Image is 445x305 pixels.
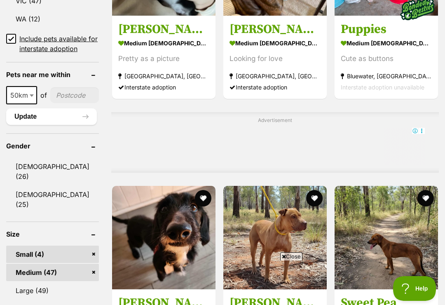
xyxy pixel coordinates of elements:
[6,158,99,185] a: [DEMOGRAPHIC_DATA] (26)
[195,190,211,206] button: favourite
[118,82,209,93] div: Interstate adoption
[111,112,439,173] div: Advertisement
[125,127,425,164] iframe: Advertisement
[230,21,321,37] h3: [PERSON_NAME]
[393,276,437,301] iframe: Help Scout Beacon - Open
[341,70,432,82] strong: Bluewater, [GEOGRAPHIC_DATA]
[6,282,99,299] a: Large (49)
[335,15,438,99] a: Puppies medium [DEMOGRAPHIC_DATA] Dog Cute as buttons Bluewater, [GEOGRAPHIC_DATA] Interstate ado...
[112,15,215,99] a: [PERSON_NAME] medium [DEMOGRAPHIC_DATA] Dog Pretty as a picture [GEOGRAPHIC_DATA], [GEOGRAPHIC_DA...
[118,70,209,82] strong: [GEOGRAPHIC_DATA], [GEOGRAPHIC_DATA]
[6,230,99,238] header: Size
[118,37,209,49] strong: medium [DEMOGRAPHIC_DATA] Dog
[335,186,438,289] img: Sweet Pea - Rhodesian Ridgeback Dog
[230,37,321,49] strong: medium [DEMOGRAPHIC_DATA] Dog
[1,1,7,7] img: consumer-privacy-logo.png
[341,37,432,49] strong: medium [DEMOGRAPHIC_DATA] Dog
[6,142,99,150] header: Gender
[230,82,321,93] div: Interstate adoption
[23,264,422,301] iframe: Advertisement
[230,70,321,82] strong: [GEOGRAPHIC_DATA], [GEOGRAPHIC_DATA]
[306,190,323,206] button: favourite
[6,34,99,54] a: Include pets available for interstate adoption
[6,71,99,78] header: Pets near me within
[6,10,99,28] a: WA (12)
[6,264,99,281] a: Medium (47)
[19,34,99,54] span: Include pets available for interstate adoption
[417,190,434,206] button: favourite
[223,186,327,289] img: Narla - Shar Pei Dog
[280,252,302,260] span: Close
[112,186,215,289] img: Milo - Poodle x Dachshund Dog
[230,53,321,64] div: Looking for love
[6,108,97,125] button: Update
[6,246,99,263] a: Small (4)
[118,53,209,64] div: Pretty as a picture
[118,21,209,37] h3: [PERSON_NAME]
[50,87,99,103] input: postcode
[7,89,36,101] span: 50km
[6,86,37,104] span: 50km
[223,15,327,99] a: [PERSON_NAME] medium [DEMOGRAPHIC_DATA] Dog Looking for love [GEOGRAPHIC_DATA], [GEOGRAPHIC_DATA]...
[6,186,99,213] a: [DEMOGRAPHIC_DATA] (25)
[40,90,47,100] span: of
[341,84,424,91] span: Interstate adoption unavailable
[341,53,432,64] div: Cute as buttons
[341,21,432,37] h3: Puppies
